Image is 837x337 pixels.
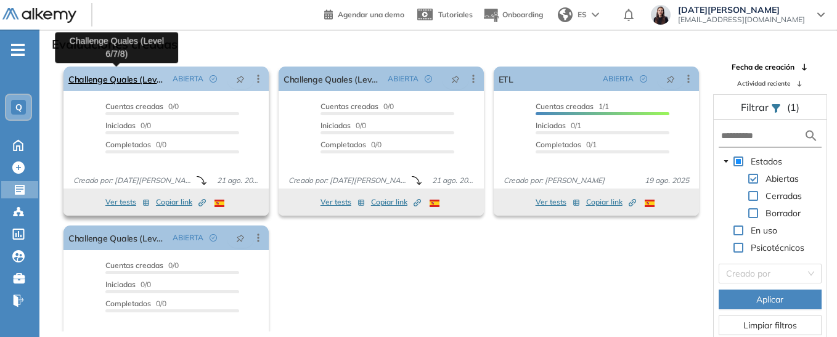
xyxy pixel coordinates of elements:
[15,102,22,112] span: Q
[743,319,797,332] span: Limpiar filtros
[321,102,394,111] span: 0/0
[284,67,383,91] a: Challenge Quales (Level 4/5)
[105,121,151,130] span: 0/0
[324,6,404,21] a: Agendar una demo
[105,195,150,209] button: Ver tests
[210,75,217,83] span: check-circle
[68,225,168,250] a: Challenge Quales (Level 2/3) - PBI
[763,206,803,221] span: Borrador
[371,197,421,208] span: Copiar link
[536,102,609,111] span: 1/1
[236,74,245,84] span: pushpin
[766,208,801,219] span: Borrador
[212,175,264,186] span: 21 ago. 2025
[483,2,543,28] button: Onboarding
[388,73,418,84] span: ABIERTA
[640,75,647,83] span: check-circle
[586,197,636,208] span: Copiar link
[105,280,151,289] span: 0/0
[214,200,224,207] img: ESP
[105,102,179,111] span: 0/0
[105,121,136,130] span: Iniciadas
[105,261,179,270] span: 0/0
[766,190,802,201] span: Cerradas
[55,32,178,63] div: Challenge Quales (Level 6/7/8)
[592,12,599,17] img: arrow
[105,140,151,149] span: Completados
[748,223,780,238] span: En uso
[210,234,217,242] span: check-circle
[156,195,206,209] button: Copiar link
[719,290,822,309] button: Aplicar
[751,242,804,253] span: Psicotécnicos
[105,102,163,111] span: Cuentas creadas
[732,62,794,73] span: Fecha de creación
[756,293,783,306] span: Aplicar
[430,200,439,207] img: ESP
[678,15,805,25] span: [EMAIL_ADDRESS][DOMAIN_NAME]
[787,100,799,115] span: (1)
[105,140,166,149] span: 0/0
[748,154,785,169] span: Estados
[105,299,151,308] span: Completados
[536,121,566,130] span: Iniciadas
[666,74,675,84] span: pushpin
[645,200,655,207] img: ESP
[751,225,777,236] span: En uso
[425,75,432,83] span: check-circle
[763,171,801,186] span: Abiertas
[737,79,790,88] span: Actividad reciente
[227,69,254,89] button: pushpin
[536,140,581,149] span: Completados
[603,73,634,84] span: ABIERTA
[284,175,412,186] span: Creado por: [DATE][PERSON_NAME]
[68,67,168,91] a: Challenge Quales (Level 6/7/8)
[499,175,610,186] span: Creado por: [PERSON_NAME]
[741,101,771,113] span: Filtrar
[321,121,366,130] span: 0/0
[427,175,479,186] span: 21 ago. 2025
[438,10,473,19] span: Tutoriales
[68,175,197,186] span: Creado por: [DATE][PERSON_NAME]
[536,121,581,130] span: 0/1
[156,197,206,208] span: Copiar link
[321,102,378,111] span: Cuentas creadas
[640,175,694,186] span: 19 ago. 2025
[227,228,254,248] button: pushpin
[442,69,469,89] button: pushpin
[678,5,805,15] span: [DATE][PERSON_NAME]
[578,9,587,20] span: ES
[536,195,580,209] button: Ver tests
[105,280,136,289] span: Iniciadas
[536,102,594,111] span: Cuentas creadas
[321,140,366,149] span: Completados
[321,195,365,209] button: Ver tests
[719,315,822,335] button: Limpiar filtros
[586,195,636,209] button: Copiar link
[451,74,460,84] span: pushpin
[236,233,245,243] span: pushpin
[52,37,178,52] h3: Evaluaciones creadas
[371,195,421,209] button: Copiar link
[173,232,203,243] span: ABIERTA
[748,240,807,255] span: Psicotécnicos
[536,140,597,149] span: 0/1
[751,156,782,167] span: Estados
[173,73,203,84] span: ABIERTA
[723,158,729,164] span: caret-down
[321,121,351,130] span: Iniciadas
[338,10,404,19] span: Agendar una demo
[804,128,819,144] img: search icon
[499,67,513,91] a: ETL
[105,299,166,308] span: 0/0
[2,8,76,23] img: Logo
[321,140,382,149] span: 0/0
[105,261,163,270] span: Cuentas creadas
[11,49,25,51] i: -
[763,189,804,203] span: Cerradas
[502,10,543,19] span: Onboarding
[558,7,573,22] img: world
[766,173,799,184] span: Abiertas
[657,69,684,89] button: pushpin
